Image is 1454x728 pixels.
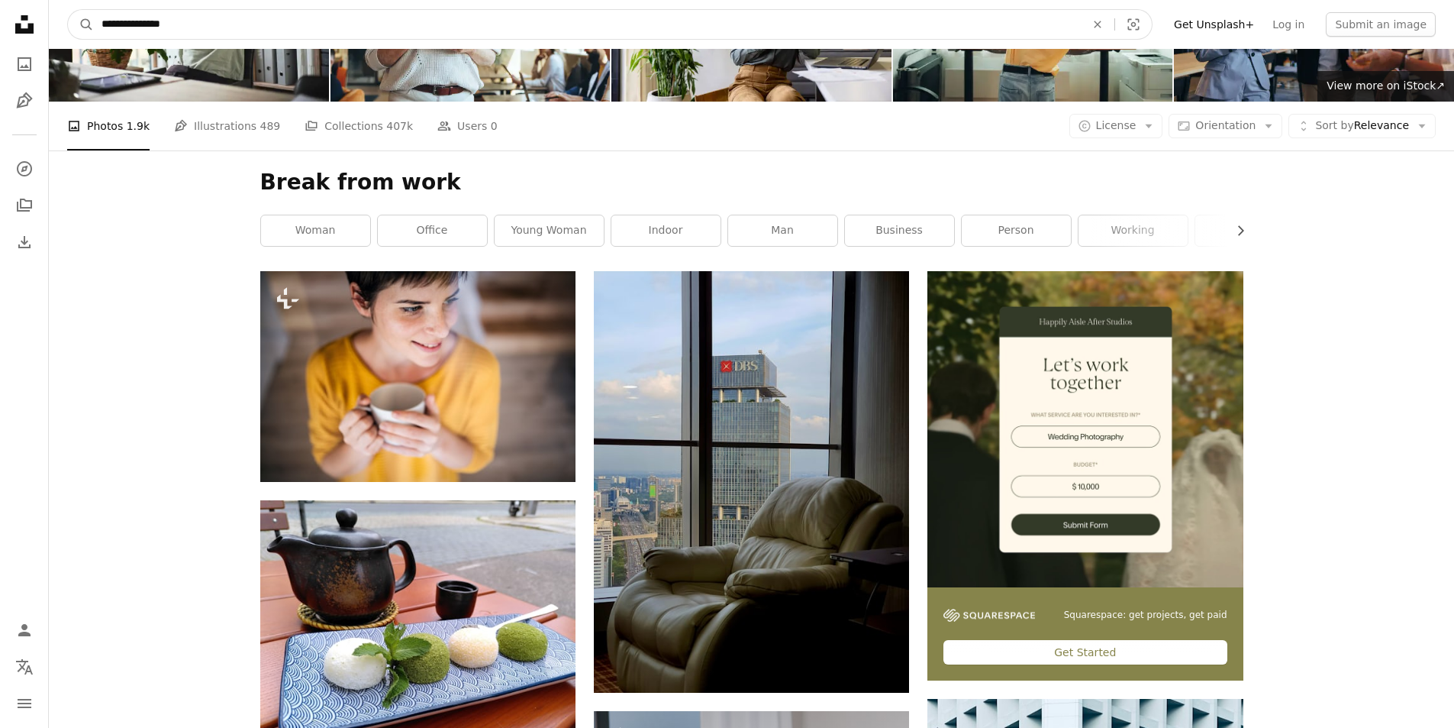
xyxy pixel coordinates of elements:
a: business [845,215,954,246]
a: Illustrations [9,86,40,116]
img: file-1747939393036-2c53a76c450aimage [927,271,1243,587]
img: Front view of young woman with coffee standing indoors at home. Shot through glass. [260,271,575,481]
button: Submit an image [1326,12,1436,37]
a: Photos [9,49,40,79]
img: a recliner chair in front of a window overlooking a city [594,271,909,692]
a: girl [1195,215,1304,246]
a: woman [261,215,370,246]
a: Download History [9,227,40,257]
span: View more on iStock ↗ [1327,79,1445,92]
button: Search Unsplash [68,10,94,39]
a: man [728,215,837,246]
a: Get Unsplash+ [1165,12,1263,37]
button: scroll list to the right [1227,215,1243,246]
span: 489 [260,118,281,134]
button: Orientation [1169,114,1282,138]
div: Get Started [943,640,1227,665]
a: Explore [9,154,40,184]
a: Illustrations 489 [174,102,280,150]
button: Language [9,652,40,682]
a: young woman [495,215,604,246]
span: Squarespace: get projects, get paid [1064,609,1227,622]
img: file-1747939142011-51e5cc87e3c9 [943,609,1035,623]
button: License [1069,114,1163,138]
span: Sort by [1315,119,1353,131]
button: Menu [9,688,40,719]
a: working [1078,215,1188,246]
a: Home — Unsplash [9,9,40,43]
span: 0 [491,118,498,134]
span: 407k [386,118,413,134]
button: Sort byRelevance [1288,114,1436,138]
a: View more on iStock↗ [1317,71,1454,102]
button: Visual search [1115,10,1152,39]
a: Users 0 [437,102,498,150]
a: person [962,215,1071,246]
a: Squarespace: get projects, get paidGet Started [927,271,1243,681]
span: Relevance [1315,118,1409,134]
a: Collections 407k [305,102,413,150]
span: Orientation [1195,119,1256,131]
a: Log in / Sign up [9,615,40,645]
a: indoor [611,215,721,246]
a: Log in [1263,12,1314,37]
form: Find visuals sitewide [67,9,1153,40]
button: Clear [1081,10,1114,39]
a: office [378,215,487,246]
a: a recliner chair in front of a window overlooking a city [594,475,909,489]
a: Front view of young woman with coffee standing indoors at home. Shot through glass. [260,370,575,383]
a: Collections [9,190,40,221]
span: License [1096,119,1136,131]
a: a blue plate topped with three different types of food [260,618,575,632]
h1: Break from work [260,169,1243,196]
